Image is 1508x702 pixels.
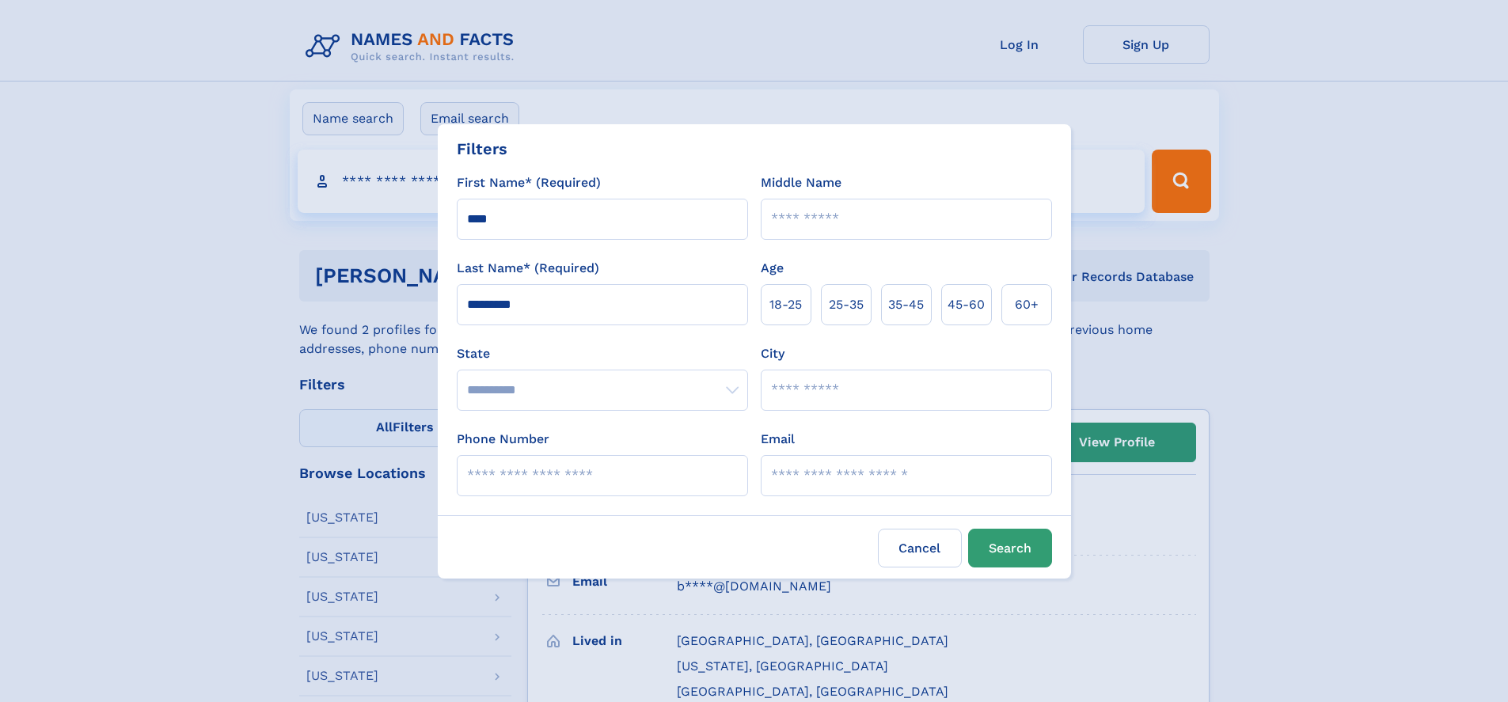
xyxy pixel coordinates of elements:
[1015,295,1039,314] span: 60+
[829,295,864,314] span: 25‑35
[457,430,549,449] label: Phone Number
[457,259,599,278] label: Last Name* (Required)
[457,173,601,192] label: First Name* (Required)
[769,295,802,314] span: 18‑25
[761,430,795,449] label: Email
[457,137,507,161] div: Filters
[761,173,841,192] label: Middle Name
[968,529,1052,567] button: Search
[878,529,962,567] label: Cancel
[761,344,784,363] label: City
[457,344,748,363] label: State
[948,295,985,314] span: 45‑60
[761,259,784,278] label: Age
[888,295,924,314] span: 35‑45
